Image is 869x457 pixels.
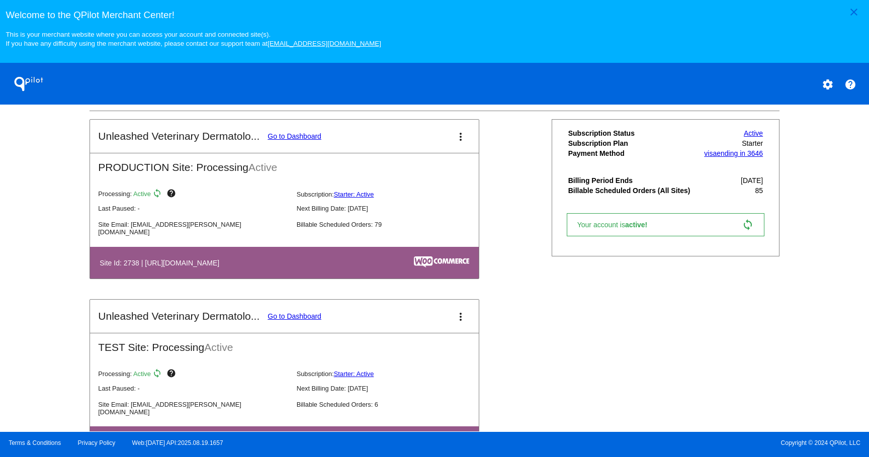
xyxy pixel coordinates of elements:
span: Active [248,161,277,173]
h3: Welcome to the QPilot Merchant Center! [6,10,863,21]
mat-icon: help [166,369,179,381]
p: Last Paused: - [98,205,288,212]
a: Starter: Active [334,370,374,378]
span: Your account is [577,221,658,229]
mat-icon: more_vert [455,311,467,323]
p: Billable Scheduled Orders: 6 [297,401,487,408]
span: Starter [742,139,763,147]
a: [EMAIL_ADDRESS][DOMAIN_NAME] [268,40,381,47]
p: Subscription: [297,191,487,198]
p: Subscription: [297,370,487,378]
mat-icon: close [848,6,860,18]
h1: QPilot [9,74,49,94]
a: visaending in 3646 [704,149,763,157]
small: This is your merchant website where you can access your account and connected site(s). If you hav... [6,31,381,47]
a: Your account isactive! sync [567,213,764,236]
span: 85 [755,187,763,195]
th: Billing Period Ends [568,176,699,185]
p: Processing: [98,369,288,381]
mat-icon: sync [742,219,754,231]
h2: PRODUCTION Site: Processing [90,153,479,173]
th: Subscription Plan [568,139,699,148]
h2: TEST Site: Processing [90,333,479,353]
a: Active [744,129,763,137]
span: active! [625,221,652,229]
a: Terms & Conditions [9,439,61,446]
a: Go to Dashboard [268,312,321,320]
a: Go to Dashboard [268,132,321,140]
p: Site Email: [EMAIL_ADDRESS][PERSON_NAME][DOMAIN_NAME] [98,221,288,236]
h2: Unleashed Veterinary Dermatolo... [98,310,259,322]
mat-icon: settings [822,78,834,90]
mat-icon: sync [152,369,164,381]
th: Billable Scheduled Orders (All Sites) [568,186,699,195]
mat-icon: more_vert [455,131,467,143]
mat-icon: help [844,78,856,90]
th: Subscription Status [568,129,699,138]
span: [DATE] [741,176,763,185]
p: Billable Scheduled Orders: 79 [297,221,487,228]
span: visa [704,149,717,157]
img: c53aa0e5-ae75-48aa-9bee-956650975ee5 [414,256,469,267]
p: Next Billing Date: [DATE] [297,385,487,392]
p: Site Email: [EMAIL_ADDRESS][PERSON_NAME][DOMAIN_NAME] [98,401,288,416]
mat-icon: sync [152,189,164,201]
p: Next Billing Date: [DATE] [297,205,487,212]
a: Web:[DATE] API:2025.08.19.1657 [132,439,223,446]
h2: Unleashed Veterinary Dermatolo... [98,130,259,142]
h4: Site Id: 2738 | [URL][DOMAIN_NAME] [100,259,224,267]
th: Payment Method [568,149,699,158]
p: Last Paused: - [98,385,288,392]
span: Active [133,191,151,198]
mat-icon: help [166,189,179,201]
a: Starter: Active [334,191,374,198]
span: Active [133,370,151,378]
span: Active [204,341,233,353]
p: Processing: [98,189,288,201]
span: Copyright © 2024 QPilot, LLC [443,439,860,446]
a: Privacy Policy [78,439,116,446]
